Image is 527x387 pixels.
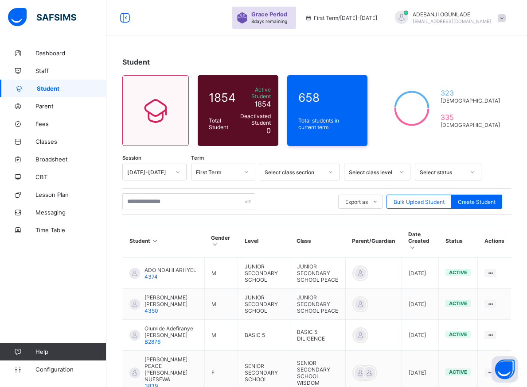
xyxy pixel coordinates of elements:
th: Level [238,224,290,258]
span: Session [122,155,141,161]
span: 335 [441,113,500,122]
th: Actions [478,224,511,258]
span: ADO NDAHI ARHYEL [144,267,196,273]
img: safsims [8,8,76,27]
span: B2876 [144,338,160,345]
span: [PERSON_NAME] PEACE [PERSON_NAME] NUESEWA [144,356,198,383]
td: M [204,258,238,289]
th: Date Created [402,224,439,258]
span: Dashboard [35,50,106,57]
span: Staff [35,67,106,74]
span: Bulk Upload Student [394,199,445,205]
span: Export as [345,199,368,205]
span: active [449,369,467,375]
td: [DATE] [402,258,439,289]
span: 1854 [254,100,271,108]
span: 8 days remaining [251,19,287,24]
span: Configuration [35,366,106,373]
span: Create Student [458,199,496,205]
span: 0 [266,126,271,135]
th: Student [123,224,205,258]
i: Sort in Ascending Order [152,238,159,244]
span: 1854 [209,91,236,104]
span: Grace Period [251,11,287,18]
span: Messaging [35,209,106,216]
td: [DATE] [402,320,439,351]
span: Term [191,155,204,161]
span: [DEMOGRAPHIC_DATA] [441,122,500,128]
span: ADEBANJI OGUNLADE [413,11,491,18]
img: sticker-purple.71386a28dfed39d6af7621340158ba97.svg [237,12,248,23]
span: Classes [35,138,106,145]
span: Olumide Adefiranye [PERSON_NAME] [144,325,198,338]
span: Lesson Plan [35,191,106,198]
span: Broadsheet [35,156,106,163]
span: Parent [35,103,106,110]
th: Status [439,224,478,258]
span: active [449,331,467,337]
span: Help [35,348,106,355]
span: Student [122,57,150,66]
span: Deactivated Student [240,113,271,126]
th: Class [290,224,345,258]
td: M [204,320,238,351]
span: active [449,269,467,276]
span: active [449,300,467,307]
td: JUNIOR SECONDARY SCHOOL [238,258,290,289]
th: Gender [204,224,238,258]
span: Time Table [35,226,106,234]
span: [EMAIL_ADDRESS][DOMAIN_NAME] [413,19,491,24]
span: 323 [441,88,500,97]
span: 4350 [144,307,158,314]
td: BASIC 5 DILIGENCE [290,320,345,351]
th: Parent/Guardian [345,224,402,258]
span: [DEMOGRAPHIC_DATA] [441,97,500,104]
span: Active Student [240,86,271,100]
td: BASIC 5 [238,320,290,351]
div: Total Student [207,115,238,133]
i: Sort in Ascending Order [211,241,219,248]
td: JUNIOR SECONDARY SCHOOL PEACE [290,289,345,320]
span: CBT [35,173,106,180]
td: M [204,289,238,320]
span: Student [37,85,106,92]
span: 4374 [144,273,158,280]
td: JUNIOR SECONDARY SCHOOL [238,289,290,320]
td: [DATE] [402,289,439,320]
span: 658 [298,91,357,104]
i: Sort in Ascending Order [408,244,416,251]
button: Open asap [492,356,518,383]
span: Total students in current term [298,117,357,130]
span: Fees [35,120,106,127]
span: [PERSON_NAME] [PERSON_NAME] [144,294,198,307]
div: Select status [420,169,465,176]
td: JUNIOR SECONDARY SCHOOL PEACE [290,258,345,289]
div: [DATE]-[DATE] [127,169,170,176]
div: Select class section [265,169,323,176]
div: Select class level [349,169,394,176]
span: session/term information [305,15,377,21]
div: First Term [196,169,239,176]
div: ADEBANJIOGUNLADE [386,11,510,25]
